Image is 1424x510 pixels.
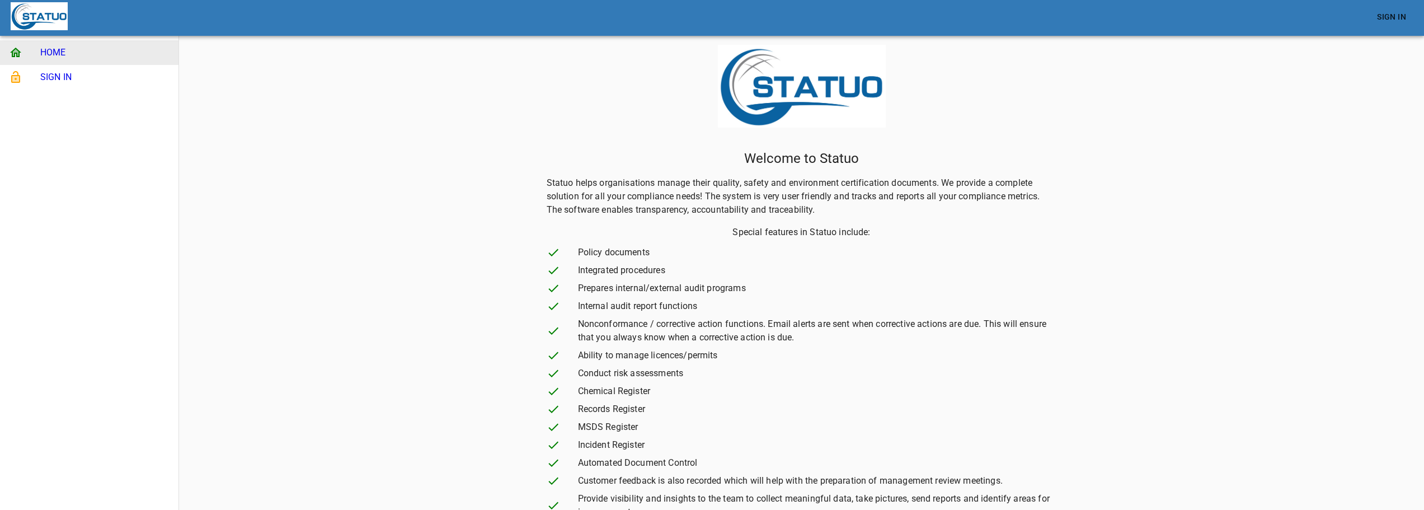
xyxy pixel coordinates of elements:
[578,300,1057,313] span: Internal audit report functions
[578,349,1057,362] span: Ability to manage licences/permits
[547,176,1057,217] p: Statuo helps organisations manage their quality, safety and environment certification documents. ...
[718,45,886,128] img: Logo
[732,226,870,239] p: Special features in Statuo include:
[578,438,1057,452] span: Incident Register
[578,367,1057,380] span: Conduct risk assessments
[578,264,1057,277] span: Integrated procedures
[1377,10,1406,24] span: Sign In
[578,385,1057,398] span: Chemical Register
[11,2,68,30] img: Statuo
[578,474,1057,488] span: Customer feedback is also recorded which will help with the preparation of management review meet...
[1373,7,1411,27] a: Sign In
[578,246,1057,259] span: Policy documents
[578,403,1057,416] span: Records Register
[40,46,170,59] span: HOME
[578,420,1057,434] span: MSDS Register
[578,282,1057,295] span: Prepares internal/external audit programs
[744,149,859,167] p: Welcome to Statuo
[578,317,1057,344] span: Nonconformance / corrective action functions. Email alerts are sent when corrective actions are d...
[578,456,1057,470] span: Automated Document Control
[40,71,170,84] span: SIGN IN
